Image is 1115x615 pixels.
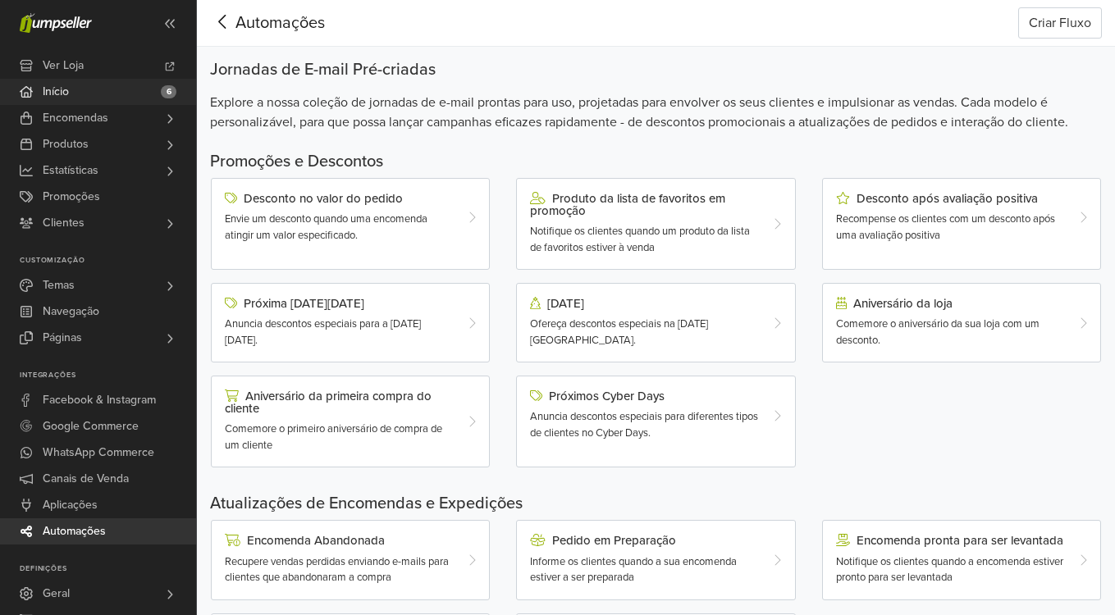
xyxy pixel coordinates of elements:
span: Anuncia descontos especiais para a [DATE][DATE]. [225,317,421,347]
span: Explore a nossa coleção de jornadas de e-mail prontas para uso, projetadas para envolver os seus ... [210,93,1102,132]
span: Comemore o primeiro aniversário de compra de um cliente [225,422,442,452]
span: Automações [210,11,299,35]
div: Aniversário da loja [836,297,1064,310]
span: Produtos [43,131,89,157]
div: [DATE] [530,297,758,310]
div: Pedido em Preparação [530,534,758,547]
div: Desconto no valor do pedido [225,192,453,205]
span: Notifique os clientes quando um produto da lista de favoritos estiver à venda [530,225,750,254]
span: 6 [161,85,176,98]
span: Google Commerce [43,413,139,440]
div: Desconto após avaliação positiva [836,192,1064,205]
span: Automações [43,518,106,544]
span: Estatísticas [43,157,98,184]
span: Geral [43,581,70,607]
span: Navegação [43,298,99,325]
span: Facebook & Instagram [43,387,156,413]
p: Customização [20,256,196,266]
span: Comemore o aniversário da sua loja com um desconto. [836,317,1040,347]
h5: Atualizações de Encomendas e Expedições [210,494,1102,513]
button: Criar Fluxo [1018,7,1102,39]
span: Início [43,79,69,105]
div: Encomenda Abandonada [225,534,453,547]
span: Encomendas [43,105,108,131]
span: Temas [43,272,75,298]
div: Jornadas de E-mail Pré-criadas [210,60,1102,80]
div: Aniversário da primeira compra do cliente [225,389,453,415]
h5: Promoções e Descontos [210,152,1102,171]
span: Anuncia descontos especiais para diferentes tipos de clientes no Cyber Days. [530,410,758,440]
span: Envie um desconto quando uma encomenda atingir um valor especificado. [225,212,427,242]
span: Ofereça descontos especiais na [DATE][GEOGRAPHIC_DATA]. [530,317,708,347]
span: Canais de Venda [43,466,129,492]
span: Promoções [43,184,100,210]
span: Recompense os clientes com um desconto após uma avaliação positiva [836,212,1055,242]
span: WhatsApp Commerce [43,440,154,466]
div: Próxima [DATE][DATE] [225,297,453,310]
span: Páginas [43,325,82,351]
span: Recupere vendas perdidas enviando e-mails para clientes que abandonaram a compra [225,555,449,585]
span: Clientes [43,210,85,236]
div: Encomenda pronta para ser levantada [836,534,1064,547]
div: Produto da lista de favoritos em promoção [530,192,758,217]
span: Ver Loja [43,52,84,79]
span: Notifique os clientes quando a encomenda estiver pronto para ser levantada [836,555,1063,585]
p: Integrações [20,371,196,380]
div: Próximos Cyber Days [530,389,758,403]
span: Informe os clientes quando a sua encomenda estiver a ser preparada [530,555,737,585]
span: Aplicações [43,492,98,518]
p: Definições [20,564,196,574]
